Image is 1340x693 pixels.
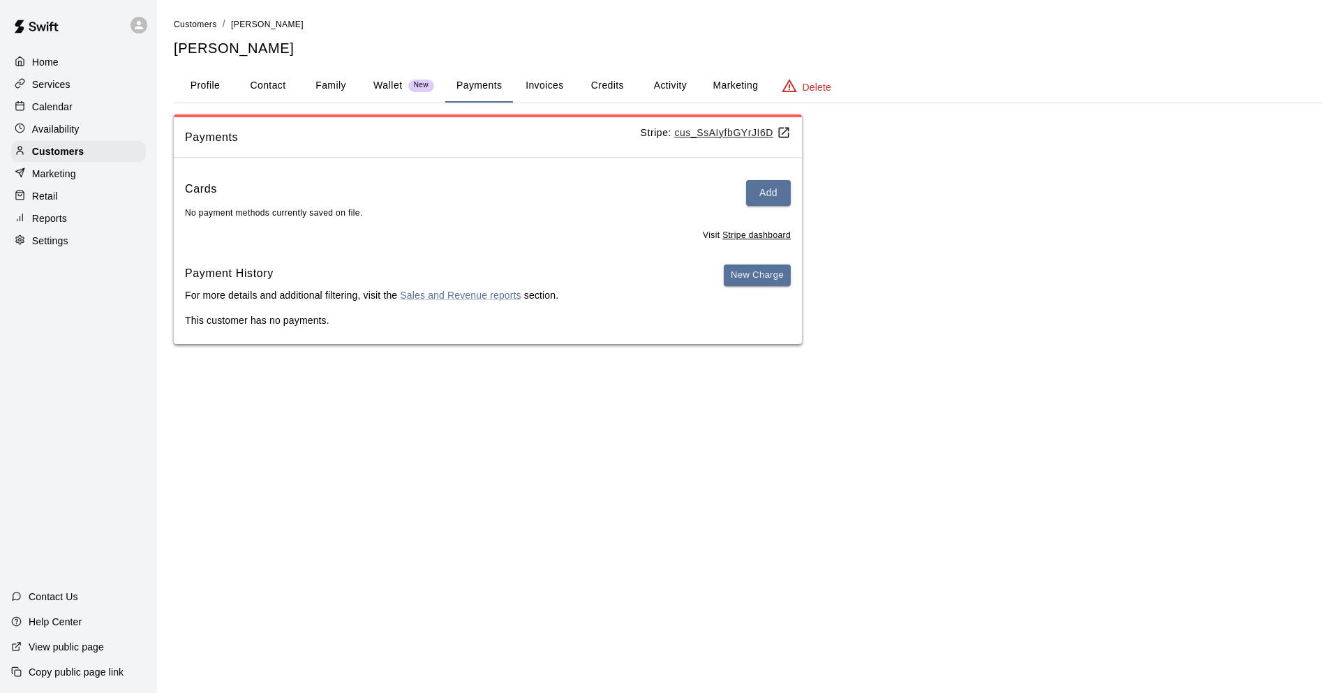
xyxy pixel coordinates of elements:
[11,186,146,207] a: Retail
[641,126,791,140] p: Stripe:
[11,96,146,117] a: Calendar
[237,69,299,103] button: Contact
[185,288,558,302] p: For more details and additional filtering, visit the section.
[724,264,791,286] button: New Charge
[701,69,769,103] button: Marketing
[32,211,67,225] p: Reports
[32,234,68,248] p: Settings
[32,77,70,91] p: Services
[29,590,78,604] p: Contact Us
[400,290,521,301] a: Sales and Revenue reports
[174,69,237,103] button: Profile
[674,127,791,138] a: cus_SsAIyfbGYrJI6D
[11,74,146,95] a: Services
[32,122,80,136] p: Availability
[185,208,363,218] span: No payment methods currently saved on file.
[722,230,791,240] a: Stripe dashboard
[746,180,791,206] button: Add
[32,144,84,158] p: Customers
[29,615,82,629] p: Help Center
[32,55,59,69] p: Home
[29,640,104,654] p: View public page
[32,189,58,203] p: Retail
[174,17,1323,32] nav: breadcrumb
[11,141,146,162] a: Customers
[11,163,146,184] a: Marketing
[174,39,1323,58] h5: [PERSON_NAME]
[185,313,791,327] p: This customer has no payments.
[703,229,791,243] span: Visit
[185,180,217,206] h6: Cards
[174,20,217,29] span: Customers
[576,69,639,103] button: Credits
[11,230,146,251] a: Settings
[373,78,403,93] p: Wallet
[11,52,146,73] a: Home
[29,665,124,679] p: Copy public page link
[408,81,434,90] span: New
[445,69,513,103] button: Payments
[11,119,146,140] a: Availability
[223,17,225,31] li: /
[513,69,576,103] button: Invoices
[185,264,558,283] h6: Payment History
[639,69,701,103] button: Activity
[185,128,641,147] span: Payments
[803,80,831,94] p: Delete
[299,69,362,103] button: Family
[32,100,73,114] p: Calendar
[32,167,76,181] p: Marketing
[174,69,1323,103] div: basic tabs example
[174,18,217,29] a: Customers
[11,208,146,229] a: Reports
[231,20,304,29] span: [PERSON_NAME]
